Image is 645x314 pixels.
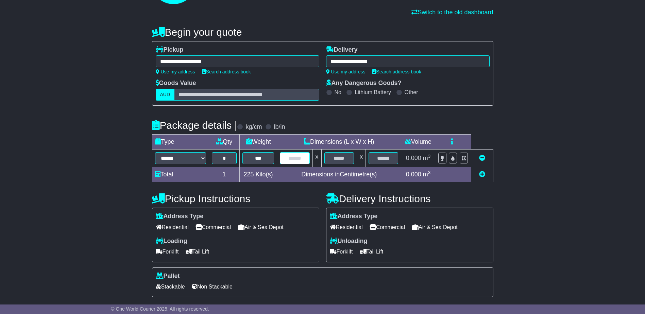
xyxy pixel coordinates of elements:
label: Address Type [330,213,378,220]
span: 225 [244,171,254,178]
span: Commercial [370,222,405,232]
a: Add new item [479,171,485,178]
label: Pickup [156,46,184,54]
label: lb/in [274,123,285,131]
td: Weight [240,135,277,150]
label: Unloading [330,238,368,245]
span: Residential [156,222,189,232]
a: Use my address [326,69,366,74]
td: Dimensions in Centimetre(s) [277,167,401,182]
h4: Begin your quote [152,27,493,38]
span: Air & Sea Depot [238,222,284,232]
span: Forklift [156,246,179,257]
td: x [312,150,321,167]
a: Search address book [202,69,251,74]
label: Loading [156,238,187,245]
label: Lithium Battery [355,89,391,95]
label: Other [405,89,418,95]
label: No [335,89,341,95]
td: Volume [401,135,435,150]
label: Address Type [156,213,204,220]
td: Type [152,135,209,150]
span: Forklift [330,246,353,257]
label: kg/cm [245,123,262,131]
span: Tail Lift [186,246,209,257]
td: Total [152,167,209,182]
h4: Delivery Instructions [326,193,493,204]
span: Residential [330,222,363,232]
label: AUD [156,89,175,101]
span: 0.000 [406,155,421,161]
td: Dimensions (L x W x H) [277,135,401,150]
label: Any Dangerous Goods? [326,80,402,87]
h4: Package details | [152,120,237,131]
sup: 3 [428,170,431,175]
h4: Pickup Instructions [152,193,319,204]
span: Air & Sea Depot [412,222,458,232]
a: Remove this item [479,155,485,161]
a: Search address book [372,69,421,74]
span: m [423,155,431,161]
label: Delivery [326,46,358,54]
td: Qty [209,135,240,150]
label: Goods Value [156,80,196,87]
span: Non Stackable [192,281,233,292]
a: Use my address [156,69,195,74]
span: 0.000 [406,171,421,178]
td: Kilo(s) [240,167,277,182]
span: Commercial [196,222,231,232]
a: Switch to the old dashboard [411,9,493,16]
label: Pallet [156,273,180,280]
td: x [357,150,366,167]
td: 1 [209,167,240,182]
span: © One World Courier 2025. All rights reserved. [111,306,209,312]
span: Stackable [156,281,185,292]
span: Tail Lift [360,246,384,257]
span: m [423,171,431,178]
sup: 3 [428,154,431,159]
